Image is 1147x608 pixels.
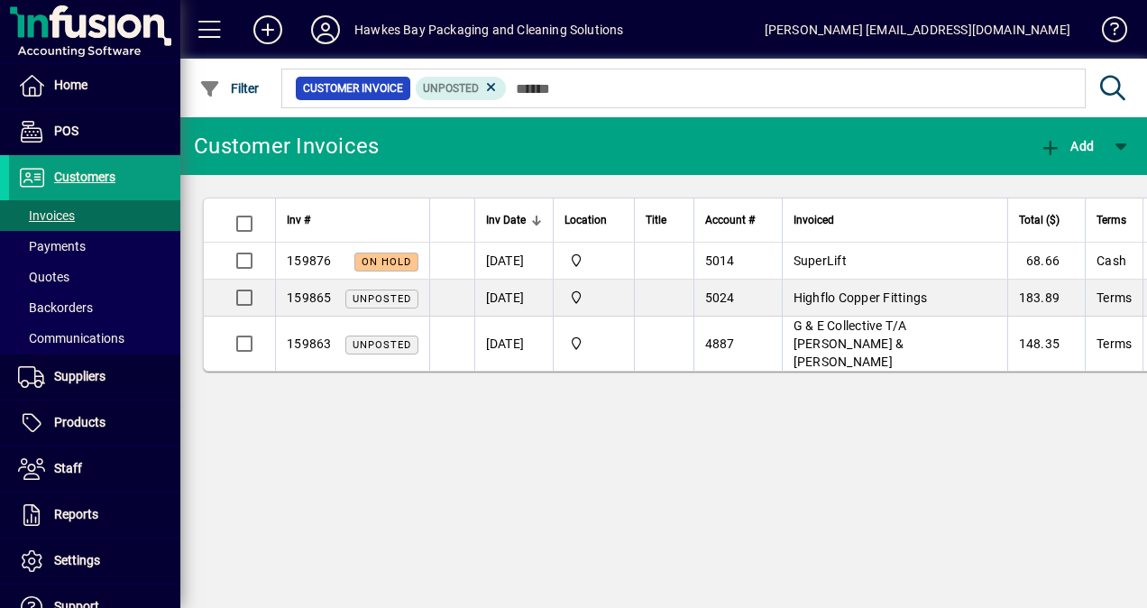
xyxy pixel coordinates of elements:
span: G & E Collective T/A [PERSON_NAME] & [PERSON_NAME] [794,318,907,369]
a: Backorders [9,292,180,323]
span: Invoiced [794,210,834,230]
button: Add [239,14,297,46]
span: Terms [1097,290,1132,305]
a: Communications [9,323,180,354]
a: Payments [9,231,180,262]
span: Central [564,288,623,308]
span: 5014 [705,253,735,268]
span: 4887 [705,336,735,351]
button: Profile [297,14,354,46]
span: Inv # [287,210,310,230]
div: Account # [705,210,771,230]
span: Unposted [423,82,479,95]
button: Filter [195,72,264,105]
a: Reports [9,493,180,538]
span: 5024 [705,290,735,305]
span: Invoices [18,208,75,223]
div: Total ($) [1019,210,1077,230]
a: Home [9,63,180,108]
span: Suppliers [54,369,106,383]
div: Inv Date [486,210,542,230]
span: Unposted [353,293,411,305]
a: Staff [9,447,180,492]
span: Terms [1097,336,1132,351]
span: Products [54,415,106,429]
a: Quotes [9,262,180,292]
button: Add [1035,130,1098,162]
td: 183.89 [1007,280,1086,317]
span: SuperLift [794,253,847,268]
span: Highflo Copper Fittings [794,290,928,305]
span: Communications [18,331,124,345]
td: [DATE] [474,280,553,317]
span: Central [564,251,623,271]
mat-chip: Customer Invoice Status: Unposted [416,77,507,100]
span: Terms [1097,210,1126,230]
div: [PERSON_NAME] [EMAIL_ADDRESS][DOMAIN_NAME] [765,15,1070,44]
div: Inv # [287,210,418,230]
td: 148.35 [1007,317,1086,371]
span: Home [54,78,87,92]
span: 159876 [287,253,332,268]
td: [DATE] [474,243,553,280]
div: Invoiced [794,210,996,230]
span: Filter [199,81,260,96]
span: POS [54,124,78,138]
span: 159863 [287,336,332,351]
div: Hawkes Bay Packaging and Cleaning Solutions [354,15,624,44]
span: Backorders [18,300,93,315]
span: Customer Invoice [303,79,403,97]
span: Quotes [18,270,69,284]
a: Settings [9,539,180,584]
span: Staff [54,461,82,475]
td: 68.66 [1007,243,1086,280]
span: Reports [54,507,98,521]
a: Invoices [9,200,180,231]
span: Inv Date [486,210,526,230]
span: 159865 [287,290,332,305]
span: Customers [54,170,115,184]
a: POS [9,109,180,154]
span: Location [564,210,607,230]
span: Unposted [353,339,411,351]
span: Settings [54,553,100,567]
span: Total ($) [1019,210,1060,230]
span: Add [1040,139,1094,153]
td: [DATE] [474,317,553,371]
div: Title [646,210,683,230]
a: Products [9,401,180,446]
span: Account # [705,210,755,230]
span: On hold [362,256,411,268]
a: Suppliers [9,355,180,400]
span: Central [564,334,623,354]
div: Customer Invoices [194,132,379,161]
span: Cash [1097,253,1126,268]
span: Title [646,210,666,230]
a: Knowledge Base [1088,4,1124,62]
span: Payments [18,239,86,253]
div: Location [564,210,623,230]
